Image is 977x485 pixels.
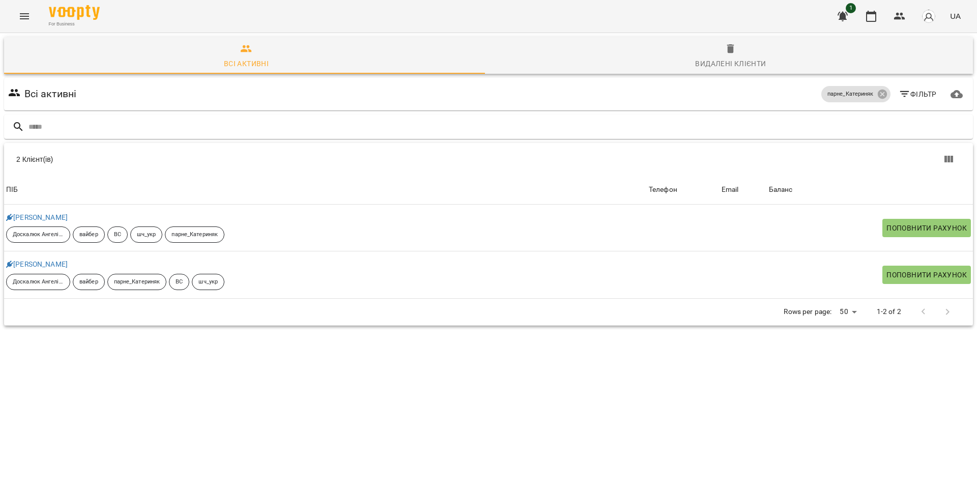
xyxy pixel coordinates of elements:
[695,58,766,70] div: Видалені клієнти
[79,231,98,239] p: вайбер
[114,278,160,287] p: парне_Катериняк
[16,154,495,164] div: 2 Клієнт(ів)
[877,307,901,317] p: 1-2 of 2
[114,231,121,239] p: ВС
[49,21,100,27] span: For Business
[6,260,68,268] a: [PERSON_NAME]
[899,88,937,100] span: Фільтр
[165,226,224,243] div: парне_Катериняк
[922,9,936,23] img: avatar_s.png
[886,269,967,281] span: Поповнити рахунок
[6,274,70,290] div: Доскалюк Ангеліна
[192,274,224,290] div: шч_укр
[649,184,717,196] span: Телефон
[950,11,961,21] span: UA
[137,231,156,239] p: шч_укр
[821,86,890,102] div: парне_Катериняк
[886,222,967,234] span: Поповнити рахунок
[882,219,971,237] button: Поповнити рахунок
[49,5,100,20] img: Voopty Logo
[6,226,70,243] div: Доскалюк Ангеліна
[6,184,18,196] div: ПІБ
[24,86,77,102] h6: Всі активні
[176,278,183,287] p: ВС
[6,184,18,196] div: Sort
[13,278,64,287] p: Доскалюк Ангеліна
[13,231,64,239] p: Доскалюк Ангеліна
[6,213,68,221] a: [PERSON_NAME]
[722,184,739,196] div: Sort
[895,85,941,103] button: Фільтр
[4,143,973,176] div: Table Toolbar
[769,184,971,196] span: Баланс
[6,184,645,196] span: ПІБ
[169,274,189,290] div: ВС
[12,4,37,28] button: Menu
[836,304,860,319] div: 50
[882,266,971,284] button: Поповнити рахунок
[73,226,105,243] div: вайбер
[946,7,965,25] button: UA
[722,184,765,196] span: Email
[107,226,128,243] div: ВС
[769,184,793,196] div: Sort
[936,147,961,172] button: Вигляд колонок
[107,274,167,290] div: парне_Катериняк
[649,184,677,196] div: Sort
[198,278,218,287] p: шч_укр
[846,3,856,13] span: 1
[73,274,105,290] div: вайбер
[649,184,677,196] div: Телефон
[130,226,163,243] div: шч_укр
[224,58,269,70] div: Всі активні
[79,278,98,287] p: вайбер
[722,184,739,196] div: Email
[171,231,218,239] p: парне_Катериняк
[784,307,831,317] p: Rows per page:
[769,184,793,196] div: Баланс
[827,90,874,99] p: парне_Катериняк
